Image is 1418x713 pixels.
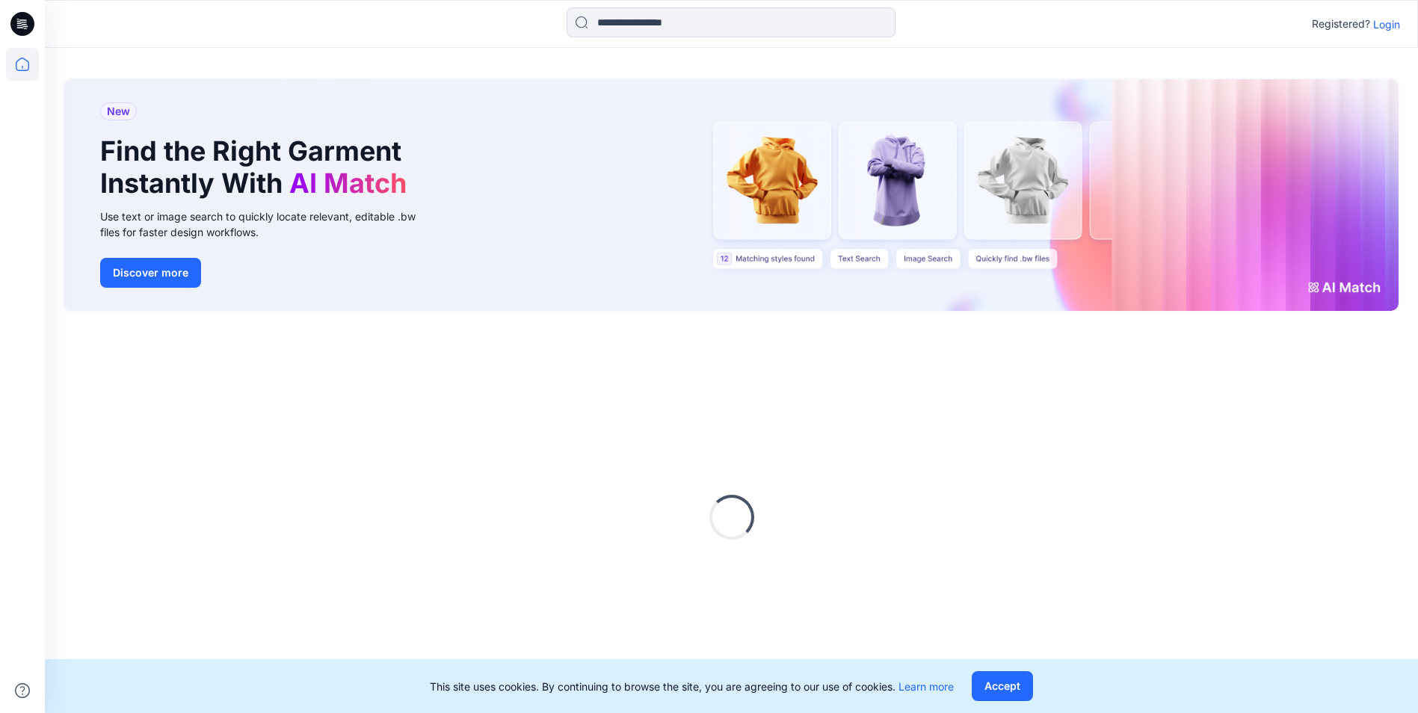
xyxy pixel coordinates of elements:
span: New [107,102,130,120]
div: Use text or image search to quickly locate relevant, editable .bw files for faster design workflows. [100,209,437,240]
a: Learn more [898,680,954,693]
h1: Find the Right Garment Instantly With [100,135,414,200]
p: This site uses cookies. By continuing to browse the site, you are agreeing to our use of cookies. [430,679,954,694]
p: Login [1373,16,1400,32]
button: Discover more [100,258,201,288]
p: Registered? [1312,15,1370,33]
button: Accept [972,671,1033,701]
span: AI Match [289,167,407,200]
